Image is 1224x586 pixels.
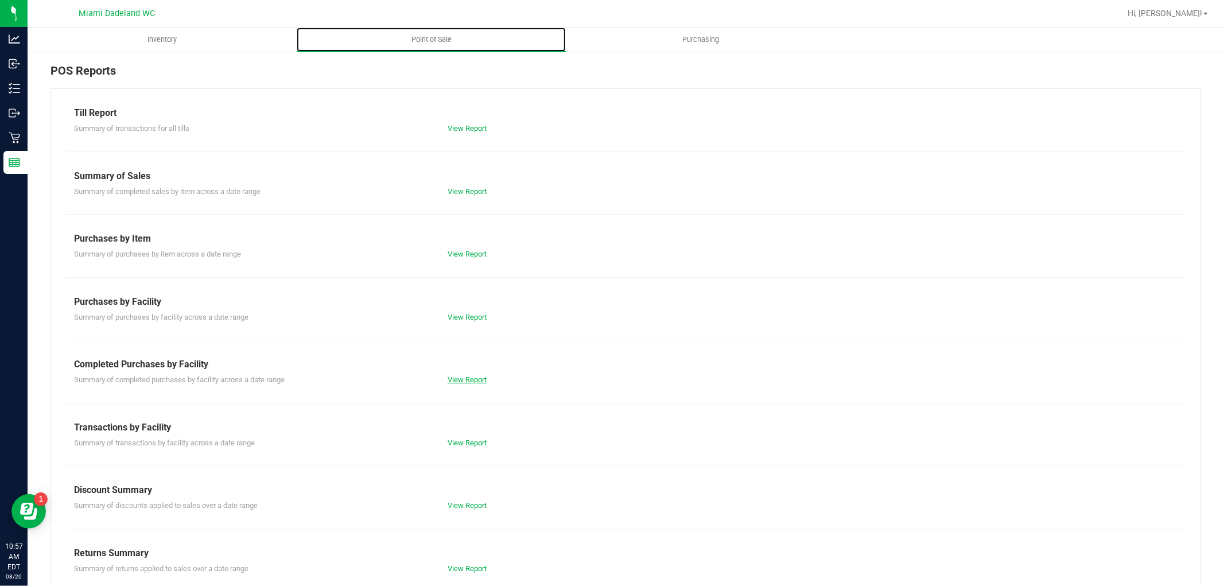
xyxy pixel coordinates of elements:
span: Summary of purchases by facility across a date range [74,313,248,321]
p: 08/20 [5,572,22,581]
p: 10:57 AM EDT [5,541,22,572]
span: Summary of completed sales by item across a date range [74,187,261,196]
div: POS Reports [50,62,1201,88]
a: Purchasing [566,28,835,52]
span: Miami Dadeland WC [79,9,156,18]
a: View Report [448,564,487,573]
span: Purchasing [667,34,735,45]
span: Summary of purchases by item across a date range [74,250,241,258]
span: Summary of transactions for all tills [74,124,189,133]
inline-svg: Inbound [9,58,20,69]
a: Point of Sale [297,28,566,52]
span: Summary of discounts applied to sales over a date range [74,501,258,510]
div: Summary of Sales [74,169,1178,183]
a: Inventory [28,28,297,52]
a: View Report [448,250,487,258]
inline-svg: Analytics [9,33,20,45]
span: Hi, [PERSON_NAME]! [1128,9,1202,18]
span: Point of Sale [396,34,467,45]
iframe: Resource center unread badge [34,492,48,506]
div: Till Report [74,106,1178,120]
a: View Report [448,438,487,447]
inline-svg: Reports [9,157,20,168]
div: Completed Purchases by Facility [74,358,1178,371]
inline-svg: Outbound [9,107,20,119]
span: Inventory [132,34,192,45]
a: View Report [448,501,487,510]
inline-svg: Inventory [9,83,20,94]
a: View Report [448,124,487,133]
div: Returns Summary [74,546,1178,560]
div: Purchases by Facility [74,295,1178,309]
span: Summary of returns applied to sales over a date range [74,564,248,573]
div: Purchases by Item [74,232,1178,246]
span: Summary of completed purchases by facility across a date range [74,375,285,384]
div: Discount Summary [74,483,1178,497]
a: View Report [448,187,487,196]
a: View Report [448,313,487,321]
div: Transactions by Facility [74,421,1178,434]
a: View Report [448,375,487,384]
inline-svg: Retail [9,132,20,143]
iframe: Resource center [11,494,46,529]
span: Summary of transactions by facility across a date range [74,438,255,447]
